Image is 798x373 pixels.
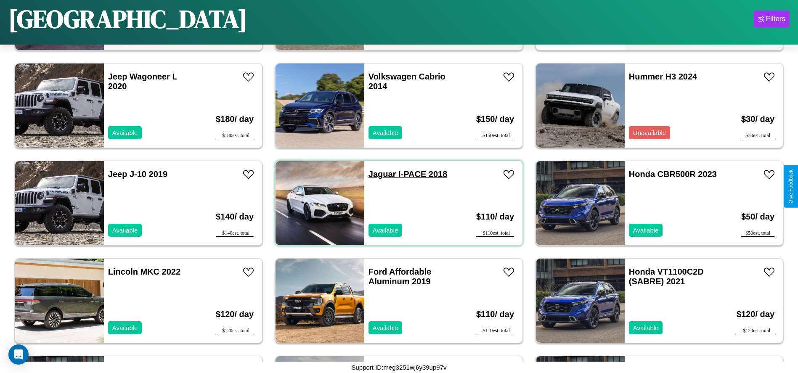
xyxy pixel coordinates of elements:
[741,230,774,237] div: $ 50 est. total
[216,230,254,237] div: $ 140 est. total
[216,301,254,328] h3: $ 120 / day
[369,169,448,179] a: Jaguar I-PACE 2018
[737,301,774,328] h3: $ 120 / day
[741,106,774,132] h3: $ 30 / day
[108,267,180,276] a: Lincoln MKC 2022
[633,322,659,333] p: Available
[369,72,445,91] a: Volkswagen Cabrio 2014
[369,267,431,286] a: Ford Affordable Aluminum 2019
[629,267,704,286] a: Honda VT1100C2D (SABRE) 2021
[737,328,774,334] div: $ 120 est. total
[8,2,247,36] h1: [GEOGRAPHIC_DATA]
[788,169,794,204] div: Give Feedback
[476,328,514,334] div: $ 110 est. total
[108,72,178,91] a: Jeep Wagoneer L 2020
[373,127,398,138] p: Available
[629,169,717,179] a: Honda CBR500R 2023
[629,72,697,81] a: Hummer H3 2024
[8,344,29,365] div: Open Intercom Messenger
[112,127,138,138] p: Available
[476,132,514,139] div: $ 150 est. total
[476,204,514,230] h3: $ 110 / day
[216,204,254,230] h3: $ 140 / day
[216,328,254,334] div: $ 120 est. total
[352,362,447,373] p: Support ID: meg3251wj6y39up97v
[741,204,774,230] h3: $ 50 / day
[633,127,666,138] p: Unavailable
[476,106,514,132] h3: $ 150 / day
[373,225,398,236] p: Available
[373,322,398,333] p: Available
[754,11,790,27] button: Filters
[216,106,254,132] h3: $ 180 / day
[108,169,167,179] a: Jeep J-10 2019
[112,322,138,333] p: Available
[741,132,774,139] div: $ 30 est. total
[476,230,514,237] div: $ 110 est. total
[216,132,254,139] div: $ 180 est. total
[476,301,514,328] h3: $ 110 / day
[633,225,659,236] p: Available
[112,225,138,236] p: Available
[766,15,785,23] div: Filters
